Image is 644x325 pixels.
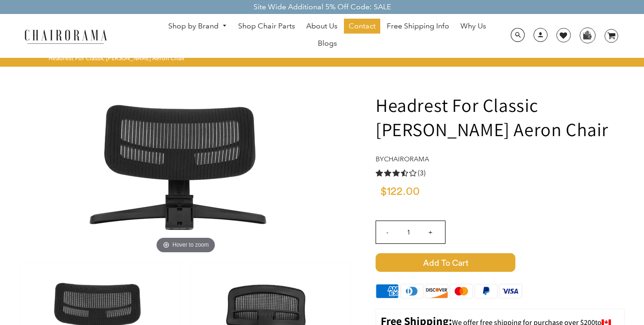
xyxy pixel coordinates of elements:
a: Shop by Brand [164,19,232,34]
a: Blogs [313,36,342,51]
nav: DesktopNavigation [152,19,502,53]
span: About Us [306,21,337,31]
a: Free Shipping Info [382,19,454,34]
span: Add to Cart [376,253,515,272]
input: - [376,221,398,243]
span: (3) [418,168,426,178]
a: Headrest For Classic Herman Miller Aeron Chair - chairoramaHover to zoom [46,157,326,167]
span: Shop Chair Parts [238,21,295,31]
a: 3.3 rating (3 votes) [376,168,625,178]
span: Free Shipping Info [387,21,449,31]
input: + [419,221,441,243]
a: Contact [344,19,380,34]
span: Why Us [460,21,486,31]
img: chairorama [19,28,112,44]
img: WhatsApp_Image_2024-07-12_at_16.23.01.webp [580,28,595,42]
h4: by [376,155,625,163]
span: $122.00 [380,185,425,199]
img: Headrest For Classic Herman Miller Aeron Chair - chairorama [46,69,326,256]
span: Contact [349,21,376,31]
a: Why Us [456,19,491,34]
a: About Us [301,19,342,34]
span: Blogs [318,39,337,48]
button: Add to Cart [376,253,625,272]
a: Shop Chair Parts [233,19,300,34]
a: chairorama [384,155,429,163]
h1: Headrest For Classic [PERSON_NAME] Aeron Chair [376,93,625,141]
